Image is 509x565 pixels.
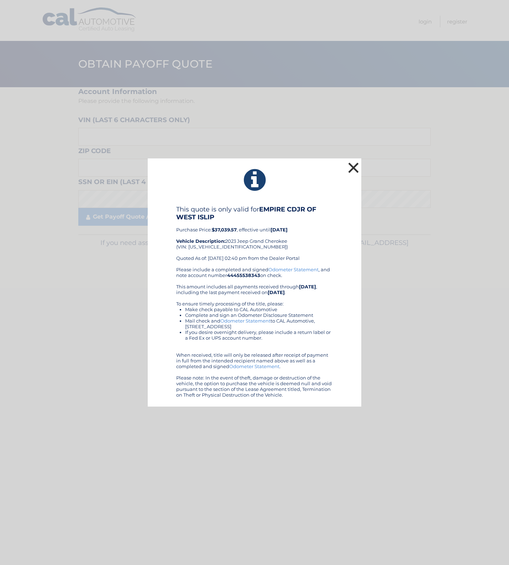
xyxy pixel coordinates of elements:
b: [DATE] [271,227,288,232]
li: Complete and sign an Odometer Disclosure Statement [185,312,333,318]
div: Purchase Price: , effective until 2023 Jeep Grand Cherokee (VIN: [US_VEHICLE_IDENTIFICATION_NUMBE... [176,205,333,267]
b: $37,039.57 [212,227,237,232]
li: Mail check and to CAL Automotive, [STREET_ADDRESS] [185,318,333,329]
b: 44455538343 [227,272,260,278]
b: EMPIRE CDJR OF WEST ISLIP [176,205,316,221]
a: Odometer Statement [229,363,279,369]
a: Odometer Statement [220,318,271,324]
li: If you desire overnight delivery, please include a return label or a Fed Ex or UPS account number. [185,329,333,341]
button: × [346,161,361,175]
b: [DATE] [299,284,316,289]
a: Odometer Statement [268,267,319,272]
strong: Vehicle Description: [176,238,225,244]
b: [DATE] [268,289,285,295]
li: Make check payable to CAL Automotive [185,307,333,312]
h4: This quote is only valid for [176,205,333,221]
div: Please include a completed and signed , and note account number on check. This amount includes al... [176,267,333,398]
